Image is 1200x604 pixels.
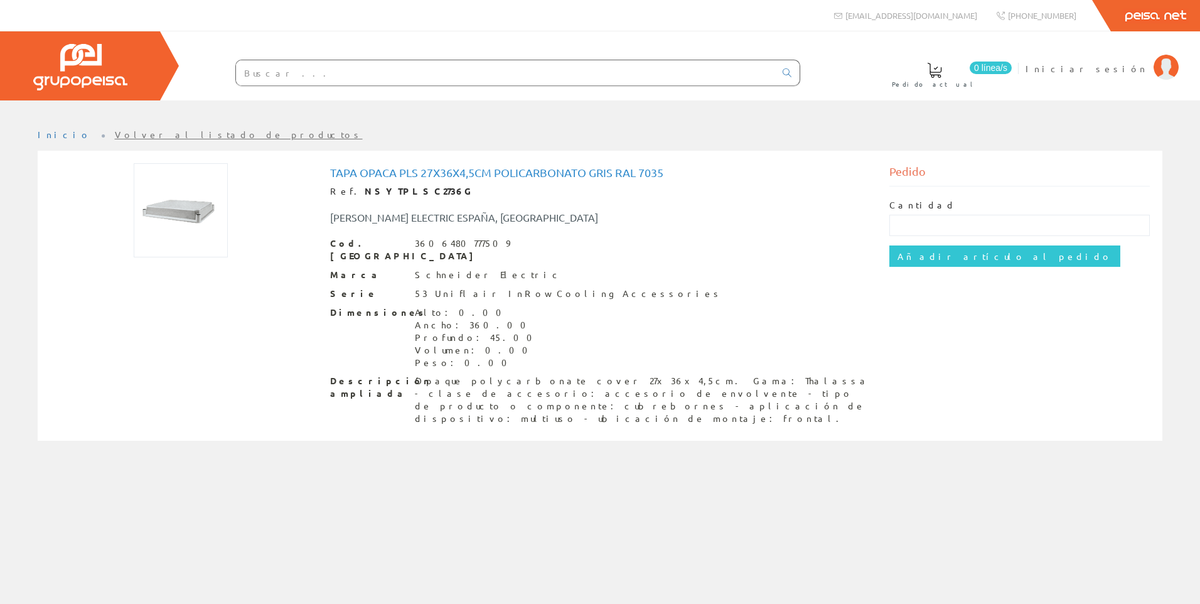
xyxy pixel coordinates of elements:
[134,163,228,257] img: Foto artículo Tapa opaca PLS 27x36x4,5cm policarbonato gris RAL 7035 (150x150)
[330,166,871,179] h1: Tapa opaca PLS 27x36x4,5cm policarbonato gris RAL 7035
[38,129,91,140] a: Inicio
[415,332,540,344] div: Profundo: 45.00
[889,163,1150,186] div: Pedido
[330,269,405,281] span: Marca
[1026,62,1147,75] span: Iniciar sesión
[115,129,363,140] a: Volver al listado de productos
[415,375,871,425] div: Opaque polycarbonate cover 27x36x4,5cm. Gama: Thalassa - clase de accesorio: accesorio de envolve...
[330,375,405,400] span: Descripción ampliada
[889,199,956,212] label: Cantidad
[415,319,540,332] div: Ancho: 360.00
[415,306,540,319] div: Alto: 0.00
[330,306,405,319] span: Dimensiones
[415,237,510,250] div: 3606480777509
[365,185,473,197] strong: NSYTPLSC2736G
[415,357,540,369] div: Peso: 0.00
[970,62,1012,74] span: 0 línea/s
[415,269,562,281] div: Schneider Electric
[321,210,647,225] div: [PERSON_NAME] ELECTRIC ESPAÑA, [GEOGRAPHIC_DATA]
[330,288,405,300] span: Serie
[330,185,871,198] div: Ref.
[845,10,977,21] span: [EMAIL_ADDRESS][DOMAIN_NAME]
[892,78,977,90] span: Pedido actual
[1008,10,1076,21] span: [PHONE_NUMBER]
[415,288,722,300] div: 53 Uniflair InRow Cooling Accessories
[889,245,1120,267] input: Añadir artículo al pedido
[33,44,127,90] img: Grupo Peisa
[330,237,405,262] span: Cod. [GEOGRAPHIC_DATA]
[1026,52,1179,64] a: Iniciar sesión
[236,60,775,85] input: Buscar ...
[415,344,540,357] div: Volumen: 0.00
